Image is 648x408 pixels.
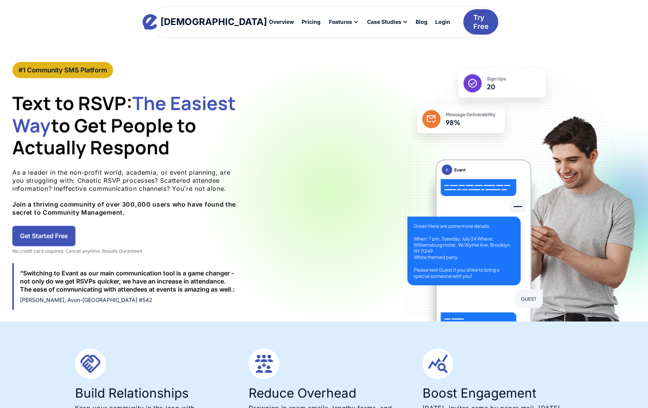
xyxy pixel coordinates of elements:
[12,168,243,216] p: As a leader in the non-profit world, academia, or event planning, are you struggling with: Chaoti...
[416,19,428,25] div: Blog
[324,15,362,28] div: Features
[249,387,399,400] h3: Reduce Overhead
[160,17,267,27] div: [DEMOGRAPHIC_DATA]
[12,248,243,254] div: No credit card required. Cancel anytime. Results Guranteed
[12,226,75,246] a: Get Started Free
[75,387,225,400] h3: Build Relationships
[269,19,294,25] div: Overview
[473,13,489,31] div: Try Free
[298,15,324,28] a: Pricing
[20,269,237,293] div: “Switching to Evant as our main communication tool is a game changer - not only do we get RSVPs q...
[12,90,236,138] span: The Easiest Way
[20,296,237,303] div: [PERSON_NAME], Avon-[GEOGRAPHIC_DATA] #542
[463,9,498,35] a: Try Free
[431,15,454,28] a: Login
[435,19,450,25] div: Login
[265,15,298,28] a: Overview
[412,15,431,28] a: Blog
[150,14,260,30] a: home
[12,92,243,158] h1: Text to RSVP: to Get People to Actually Respond
[12,200,236,216] strong: Join a thriving community of over 300,000 users who have found the secret to Community Management.
[302,19,321,25] div: Pricing
[423,387,573,400] h3: Boost Engagement
[367,19,401,25] div: Case Studies
[362,15,412,28] div: Case Studies
[18,66,107,74] div: #1 Community SMS Platform
[329,19,352,25] div: Features
[12,62,113,78] a: #1 Community SMS Platform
